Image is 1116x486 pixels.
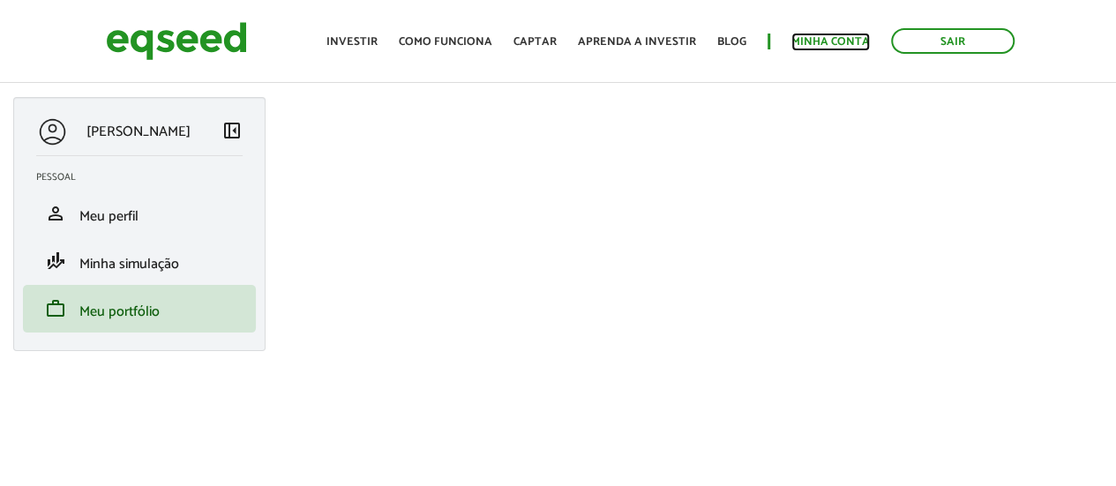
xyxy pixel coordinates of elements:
[79,300,160,324] span: Meu portfólio
[45,203,66,224] span: person
[399,36,492,48] a: Como funciona
[791,36,870,48] a: Minha conta
[45,298,66,319] span: work
[513,36,557,48] a: Captar
[23,285,256,333] li: Meu portfólio
[79,252,179,276] span: Minha simulação
[45,250,66,272] span: finance_mode
[23,237,256,285] li: Minha simulação
[717,36,746,48] a: Blog
[326,36,378,48] a: Investir
[221,120,243,145] a: Colapsar menu
[36,203,243,224] a: personMeu perfil
[891,28,1015,54] a: Sair
[79,205,139,228] span: Meu perfil
[86,123,191,140] p: [PERSON_NAME]
[36,298,243,319] a: workMeu portfólio
[23,190,256,237] li: Meu perfil
[36,250,243,272] a: finance_modeMinha simulação
[578,36,696,48] a: Aprenda a investir
[106,18,247,64] img: EqSeed
[221,120,243,141] span: left_panel_close
[36,172,256,183] h2: Pessoal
